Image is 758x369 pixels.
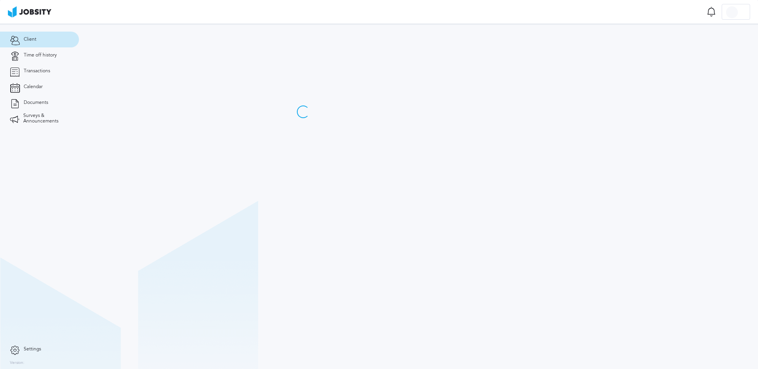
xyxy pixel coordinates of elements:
[24,100,48,105] span: Documents
[24,53,57,58] span: Time off history
[23,113,69,124] span: Surveys & Announcements
[10,361,24,365] label: Version:
[8,6,51,17] img: ab4bad089aa723f57921c736e9817d99.png
[24,68,50,74] span: Transactions
[24,84,43,90] span: Calendar
[24,37,36,42] span: Client
[24,346,41,352] span: Settings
